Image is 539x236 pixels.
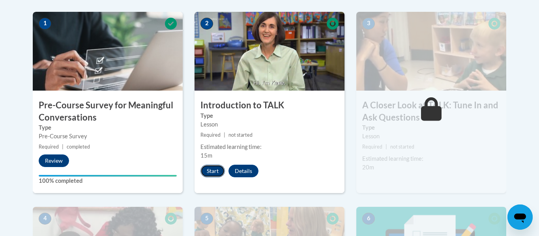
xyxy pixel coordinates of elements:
[195,12,344,91] img: Course Image
[362,132,500,141] div: Lesson
[362,164,374,171] span: 20m
[33,99,183,124] h3: Pre-Course Survey for Meaningful Conversations
[39,154,69,167] button: Review
[39,144,59,150] span: Required
[62,144,64,150] span: |
[200,111,339,120] label: Type
[362,18,375,30] span: 3
[200,143,339,151] div: Estimated learning time:
[228,165,258,177] button: Details
[362,213,375,225] span: 6
[200,18,213,30] span: 2
[224,132,225,138] span: |
[386,144,387,150] span: |
[39,123,177,132] label: Type
[195,99,344,111] h3: Introduction to TALK
[39,132,177,141] div: Pre-Course Survey
[507,204,533,230] iframe: Button to launch messaging window, conversation in progress
[33,12,183,91] img: Course Image
[200,152,212,159] span: 15m
[39,213,51,225] span: 4
[200,132,221,138] span: Required
[362,154,500,163] div: Estimated learning time:
[39,18,51,30] span: 1
[390,144,414,150] span: not started
[362,123,500,132] label: Type
[39,175,177,177] div: Your progress
[200,213,213,225] span: 5
[356,99,506,124] h3: A Closer Look at TALK: Tune In and Ask Questions
[228,132,253,138] span: not started
[67,144,90,150] span: completed
[200,120,339,129] div: Lesson
[356,12,506,91] img: Course Image
[362,144,382,150] span: Required
[39,177,177,185] label: 100% completed
[200,165,225,177] button: Start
